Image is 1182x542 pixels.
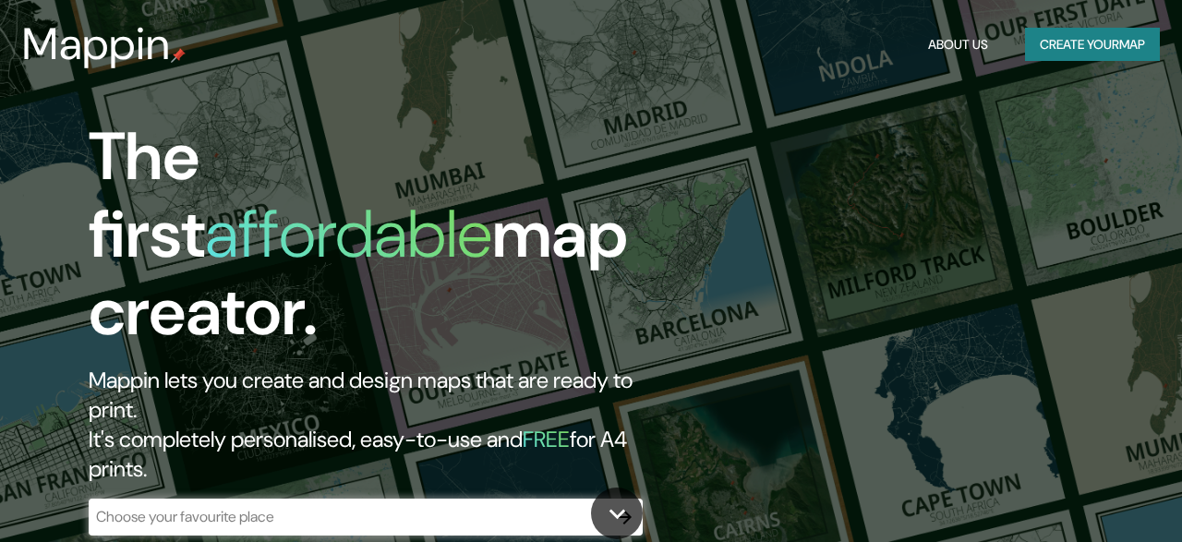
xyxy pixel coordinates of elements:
[1018,470,1162,522] iframe: Help widget launcher
[22,18,171,70] h3: Mappin
[523,425,570,453] h5: FREE
[89,118,680,366] h1: The first map creator.
[89,506,606,527] input: Choose your favourite place
[171,48,186,63] img: mappin-pin
[921,28,995,62] button: About Us
[89,366,680,484] h2: Mappin lets you create and design maps that are ready to print. It's completely personalised, eas...
[205,191,492,277] h1: affordable
[1025,28,1160,62] button: Create yourmap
